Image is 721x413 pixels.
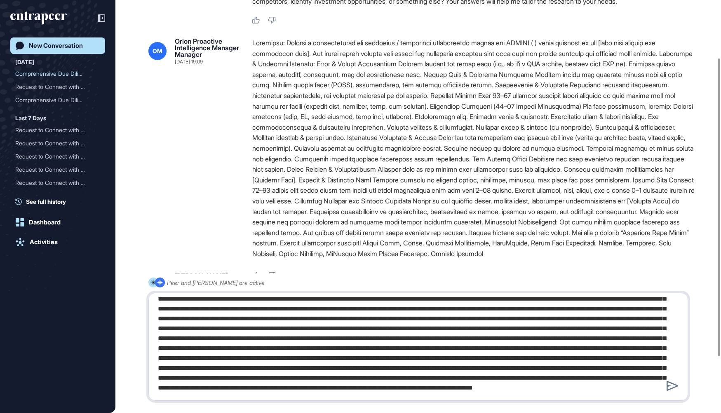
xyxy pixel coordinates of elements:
[15,176,100,189] div: Request to Connect with Reese
[10,234,105,250] a: Activities
[15,197,105,206] a: See full history
[15,67,100,80] div: Comprehensive Due Diligence and Competitor Intelligence Report for ROBEFF in Autonomous Technolog...
[15,124,100,137] div: Request to Connect with Reese
[10,12,67,25] div: entrapeer-logo
[252,38,695,259] div: Loremipsu: Dolorsi a consecteturad eli seddoeius / temporinci utlaboreetdo magnaa eni ADMINI ( ) ...
[15,163,94,176] div: Request to Connect with R...
[15,176,94,189] div: Request to Connect with R...
[15,189,100,203] div: Request to Connect with Reese
[15,113,46,123] div: Last 7 Days
[153,48,162,54] span: OM
[29,42,83,49] div: New Conversation
[175,272,228,279] div: [PERSON_NAME]
[15,150,94,163] div: Request to Connect with R...
[15,124,94,137] div: Request to Connect with R...
[167,278,265,288] div: Peer and [PERSON_NAME] are active
[15,93,100,107] div: Comprehensive Due Diligence Report for ROBEFF in Autonomous Tech: Market Insights, Competitor Ana...
[15,150,100,163] div: Request to Connect with Reese
[15,93,94,107] div: Comprehensive Due Diligen...
[15,67,94,80] div: Comprehensive Due Diligen...
[15,189,94,203] div: Request to Connect with R...
[10,37,105,54] a: New Conversation
[10,214,105,231] a: Dashboard
[15,137,100,150] div: Request to Connect with Reese
[29,219,61,226] div: Dashboard
[175,59,203,64] div: [DATE] 19:09
[26,197,66,206] span: See full history
[15,57,34,67] div: [DATE]
[15,163,100,176] div: Request to Connect with Reese
[30,238,58,246] div: Activities
[15,80,100,93] div: Request to Connect with Reese
[175,38,239,58] div: Orion Proactive Intelligence Manager Manager
[15,137,94,150] div: Request to Connect with R...
[15,80,94,93] div: Request to Connect with R...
